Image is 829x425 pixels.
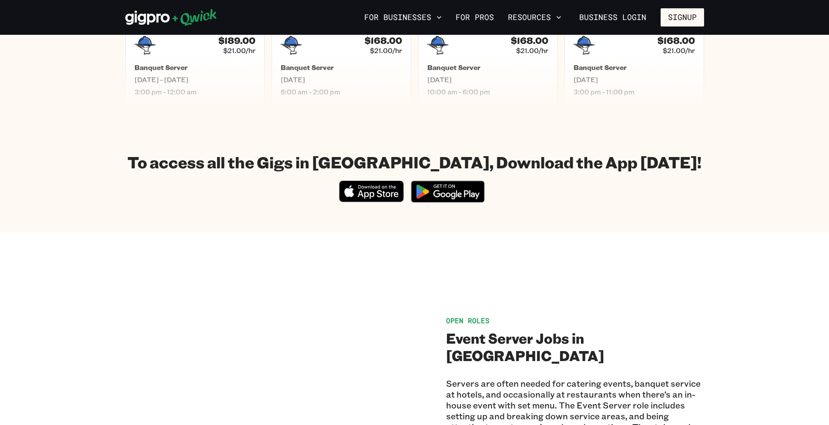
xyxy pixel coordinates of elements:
[427,75,549,84] span: [DATE]
[504,10,565,25] button: Resources
[658,35,695,46] h4: $168.00
[281,63,402,72] h5: Banquet Server
[339,195,404,204] a: Download on the App Store
[574,75,695,84] span: [DATE]
[128,152,701,172] h1: To access all the Gigs in [GEOGRAPHIC_DATA], Download the App [DATE]!
[418,25,558,105] a: $168.00$21.00/hrBanquet Server[DATE]10:00 am - 6:00 pm
[574,63,695,72] h5: Banquet Server
[125,25,265,105] a: $189.00$21.00/hrBanquet Server[DATE] - [DATE]3:00 pm - 12:00 am
[452,10,497,25] a: For Pros
[134,63,256,72] h5: Banquet Server
[365,35,402,46] h4: $168.00
[272,25,411,105] a: $168.00$21.00/hrBanquet Server[DATE]6:00 am - 2:00 pm
[427,87,549,96] span: 10:00 am - 6:00 pm
[446,316,490,325] span: Open Roles
[564,25,704,105] a: $168.00$21.00/hrBanquet Server[DATE]3:00 pm - 11:00 pm
[427,63,549,72] h5: Banquet Server
[572,8,654,27] a: Business Login
[281,75,402,84] span: [DATE]
[281,87,402,96] span: 6:00 am - 2:00 pm
[446,329,704,364] h2: Event Server Jobs in [GEOGRAPHIC_DATA]
[223,46,255,55] span: $21.00/hr
[406,175,490,208] img: Get it on Google Play
[134,87,256,96] span: 3:00 pm - 12:00 am
[663,46,695,55] span: $21.00/hr
[661,8,704,27] button: Signup
[370,46,402,55] span: $21.00/hr
[516,46,548,55] span: $21.00/hr
[218,35,255,46] h4: $189.00
[134,75,256,84] span: [DATE] - [DATE]
[511,35,548,46] h4: $168.00
[361,10,445,25] button: For Businesses
[574,87,695,96] span: 3:00 pm - 11:00 pm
